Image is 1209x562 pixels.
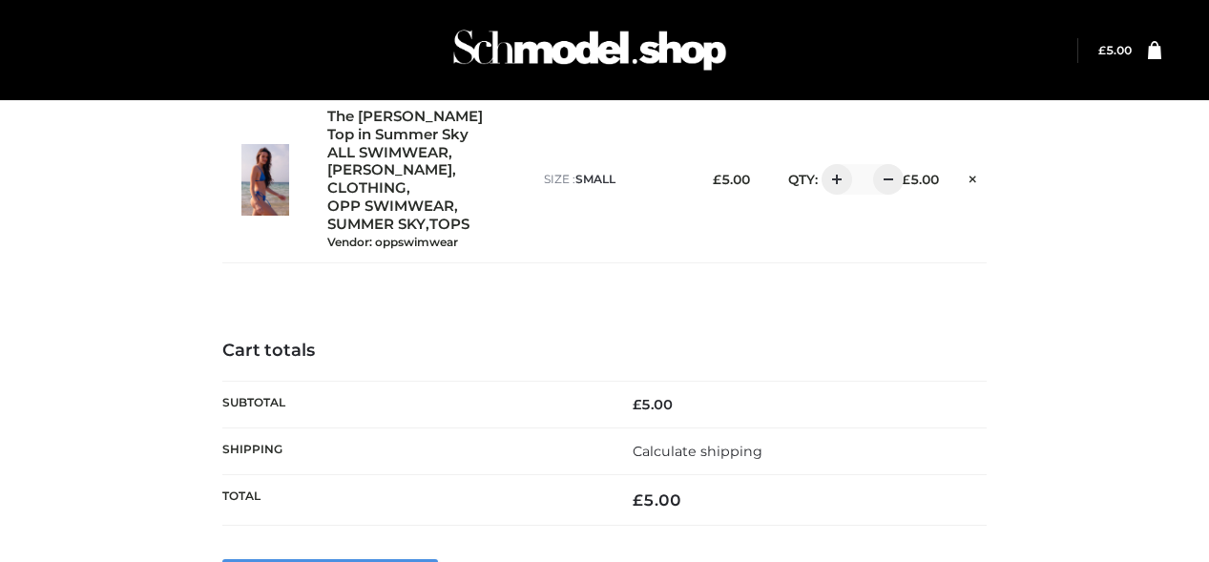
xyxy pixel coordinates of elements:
[429,216,469,234] a: TOPS
[633,396,673,413] bdi: 5.00
[222,381,605,427] th: Subtotal
[327,235,458,249] small: Vendor: oppswimwear
[327,144,448,162] a: ALL SWIMWEAR
[327,108,506,144] a: The [PERSON_NAME] Top in Summer Sky
[713,172,721,187] span: £
[713,172,750,187] bdi: 5.00
[327,179,406,198] a: CLOTHING
[222,427,605,474] th: Shipping
[769,164,879,195] div: QTY:
[222,341,987,362] h4: Cart totals
[633,443,762,460] a: Calculate shipping
[902,172,910,187] span: £
[958,165,987,190] a: Remove this item
[1098,43,1132,57] a: £5.00
[544,171,690,188] p: size :
[327,161,452,179] a: [PERSON_NAME]
[327,108,525,251] div: , , , , ,
[222,475,605,526] th: Total
[575,172,615,186] span: SMALL
[327,198,454,216] a: OPP SWIMWEAR
[447,12,733,88] img: Schmodel Admin 964
[633,490,681,510] bdi: 5.00
[633,490,643,510] span: £
[1098,43,1132,57] bdi: 5.00
[902,172,939,187] bdi: 5.00
[327,216,426,234] a: SUMMER SKY
[1098,43,1106,57] span: £
[633,396,641,413] span: £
